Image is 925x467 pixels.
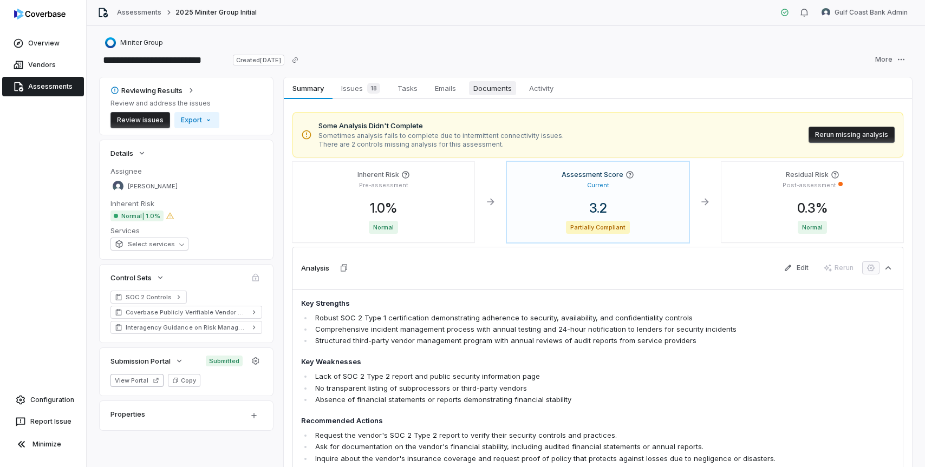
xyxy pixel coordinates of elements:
dt: Inherent Risk [110,199,262,208]
h4: Recommended Actions [301,416,776,426]
button: Report Issue [4,412,82,431]
button: Edit [777,260,815,276]
li: Inquire about the vendor's insurance coverage and request proof of policy that protects against l... [312,453,776,464]
a: Assessments [117,8,161,17]
span: Gulf Coast Bank Admin [835,8,908,17]
span: Submitted [206,356,243,366]
span: Summary [288,81,328,95]
li: Lack of SOC 2 Type 2 report and public security information page [312,371,776,382]
span: Normal | 1.0% [110,211,164,221]
span: Activity [525,81,558,95]
span: Sometimes analysis fails to complete due to intermittent connectivity issues. [318,131,564,140]
span: 1.0 % [361,200,406,216]
dt: Assignee [110,166,262,176]
span: Normal [798,221,827,234]
span: Tasks [393,81,422,95]
li: No transparent listing of subprocessors or third-party vendors [312,383,776,394]
p: Current [587,181,609,189]
button: Rerun missing analysis [809,127,895,143]
span: Emails [431,81,460,95]
button: Export [174,112,219,128]
dt: Services [110,226,262,235]
button: Details [107,143,149,163]
a: Interagency Guidance on Risk Management [110,321,262,334]
span: Interagency Guidance on Risk Management [126,323,247,332]
li: Absence of financial statements or reports demonstrating financial stability [312,394,776,405]
a: Configuration [4,390,82,410]
h3: Analysis [301,263,329,273]
button: Submission Portal [107,351,187,371]
li: Comprehensive incident management process with annual testing and 24-hour notification to lenders... [312,324,776,335]
img: Shannon LeBlanc avatar [113,181,123,192]
a: Coverbase Publicly Verifiable Vendor Controls [110,306,262,319]
button: Control Sets [107,268,168,287]
li: Request the vendor's SOC 2 Type 2 report to verify their security controls and practices. [312,430,776,441]
img: logo-D7KZi-bG.svg [14,9,66,19]
p: Pre-assessment [359,181,408,189]
button: Copy link [285,50,305,70]
button: View Portal [110,374,164,387]
p: Review and address the issues [110,99,219,108]
span: Documents [469,81,516,95]
span: There are 2 controls missing analysis for this assessment. [318,140,564,149]
span: SOC 2 Controls [126,293,172,301]
span: Created [DATE] [233,55,284,65]
a: Assessments [2,77,84,96]
div: Reviewing Results [110,85,183,95]
span: [PERSON_NAME] [128,182,178,190]
li: Structured third-party vendor management program with annual reviews of audit reports from servic... [312,335,776,346]
h4: Key Strengths [301,298,776,309]
p: Post-assessment [783,181,836,189]
span: Control Sets [110,273,152,282]
h4: Assessment Score [562,170,623,179]
span: 0.3 % [789,200,837,216]
li: Ask for documentation on the vendor's financial stability, including audited financial statements... [312,441,776,452]
span: 3.2 [581,200,616,216]
a: Overview [2,34,84,53]
img: Gulf Coast Bank Admin avatar [822,8,830,17]
span: Miniter Group [120,38,163,47]
span: Partially Compliant [566,221,630,234]
span: Details [110,148,133,158]
button: Gulf Coast Bank Admin avatarGulf Coast Bank Admin [815,4,914,21]
h4: Key Weaknesses [301,357,776,367]
span: 18 [367,83,380,94]
span: Coverbase Publicly Verifiable Vendor Controls [126,308,247,317]
a: Vendors [2,55,84,75]
button: More [869,51,912,68]
button: https://miniter.com/Miniter Group [102,33,166,52]
span: Select services [115,240,175,248]
span: Normal [369,221,398,234]
button: Reviewing Results [107,81,199,100]
button: Minimize [4,433,82,455]
span: 2025 Miniter Group Initial [175,8,257,17]
button: Review issues [110,112,170,128]
button: Copy [168,374,200,387]
li: Robust SOC 2 Type 1 certification demonstrating adherence to security, availability, and confiden... [312,312,776,324]
span: Issues [337,81,385,96]
h4: Residual Risk [786,170,829,179]
span: Submission Portal [110,356,171,366]
h4: Inherent Risk [357,170,399,179]
a: SOC 2 Controls [110,291,187,304]
span: Some Analysis Didn't Complete [318,121,564,131]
